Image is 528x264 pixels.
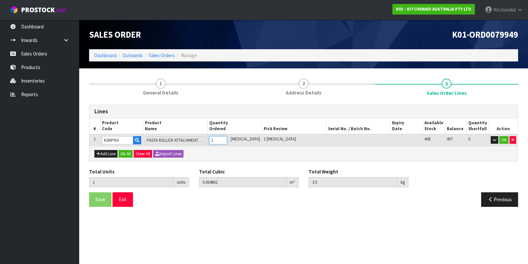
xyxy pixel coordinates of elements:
[422,118,445,134] th: Available Stock
[113,192,133,207] button: Exit
[94,108,513,115] h3: Lines
[199,168,225,175] label: Total Cubic
[100,118,143,134] th: Product Code
[156,79,166,89] span: 1
[174,177,189,188] div: units
[89,192,112,207] button: Save
[149,52,175,58] a: Sales Orders
[102,136,133,144] input: Code
[94,150,117,158] button: Add Line
[466,118,489,134] th: Quantity Shortfall
[153,150,183,158] button: Import Lines
[442,79,451,89] span: 3
[489,118,518,134] th: Action
[447,136,453,142] span: 407
[424,136,430,142] span: 408
[427,90,467,96] span: Sales Order Lines
[231,136,260,142] span: [MEDICAL_DATA]
[94,136,96,142] span: 1
[286,177,299,188] div: m³
[89,29,141,40] span: Sales Order
[390,118,422,134] th: Expiry Date
[94,52,116,58] a: Dashboard
[89,118,100,134] th: #
[134,150,152,158] button: Clear All
[56,7,66,14] small: WMS
[143,118,207,134] th: Product Name
[309,177,397,187] input: Total Weight
[499,136,509,144] button: OK
[262,118,326,134] th: Pick Review
[209,136,227,144] input: Qty Ordered
[452,29,518,40] span: K01-ORD0079949
[89,168,115,175] label: Total Units
[286,89,321,96] span: Address Details
[396,6,471,12] strong: K01 - KITCHENAID AUSTRALIA PTY LTD
[21,6,55,14] span: ProStock
[397,177,409,188] div: kg
[299,79,309,89] span: 2
[207,118,262,134] th: Quantity Ordered
[309,168,338,175] label: Total Weight
[118,150,133,158] button: Ok All
[445,118,466,134] th: Balance
[181,52,197,58] span: Manage
[95,196,105,203] span: Save
[145,136,206,144] input: Name
[89,100,518,212] span: Sales Order Lines
[326,118,390,134] th: Serial No. / Batch No.
[264,136,296,142] span: 1 [MEDICAL_DATA]
[481,192,518,207] button: Previous
[143,89,178,96] span: General Details
[122,52,143,58] a: Outwards
[468,136,470,142] span: 0
[89,177,174,187] input: Total Units
[493,7,516,13] span: KitchenAid
[10,6,18,14] img: cube-alt.png
[199,177,287,187] input: Total Cubic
